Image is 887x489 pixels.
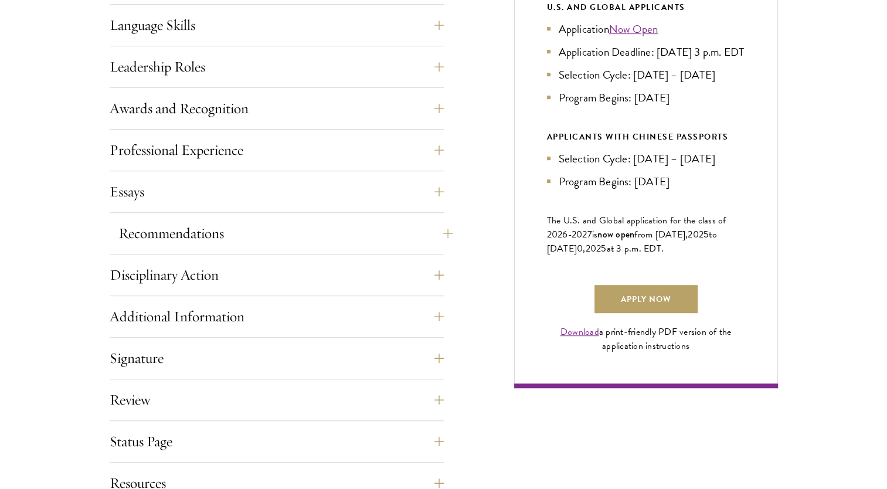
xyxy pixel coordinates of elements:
a: Apply Now [594,285,698,313]
span: 6 [562,227,567,242]
button: Awards and Recognition [110,94,444,123]
span: The U.S. and Global application for the class of 202 [547,213,726,242]
div: a print-friendly PDF version of the application instructions [547,325,745,353]
span: at 3 p.m. EDT. [607,242,664,256]
span: 0 [577,242,583,256]
li: Program Begins: [DATE] [547,89,745,106]
button: Additional Information [110,303,444,331]
span: is [592,227,598,242]
span: to [DATE] [547,227,717,256]
span: now open [597,227,634,241]
span: 202 [688,227,704,242]
span: 202 [586,242,601,256]
a: Download [560,325,599,339]
button: Recommendations [118,219,453,247]
span: 5 [601,242,606,256]
span: from [DATE], [634,227,688,242]
span: -202 [568,227,587,242]
li: Selection Cycle: [DATE] – [DATE] [547,66,745,83]
button: Professional Experience [110,136,444,164]
button: Review [110,386,444,414]
a: Now Open [609,21,658,38]
li: Application Deadline: [DATE] 3 p.m. EDT [547,43,745,60]
button: Disciplinary Action [110,261,444,289]
button: Leadership Roles [110,53,444,81]
li: Application [547,21,745,38]
button: Status Page [110,427,444,456]
li: Selection Cycle: [DATE] – [DATE] [547,150,745,167]
span: 7 [587,227,592,242]
li: Program Begins: [DATE] [547,173,745,190]
button: Signature [110,344,444,372]
button: Language Skills [110,11,444,39]
span: , [583,242,585,256]
div: APPLICANTS WITH CHINESE PASSPORTS [547,130,745,144]
span: 5 [704,227,709,242]
button: Essays [110,178,444,206]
